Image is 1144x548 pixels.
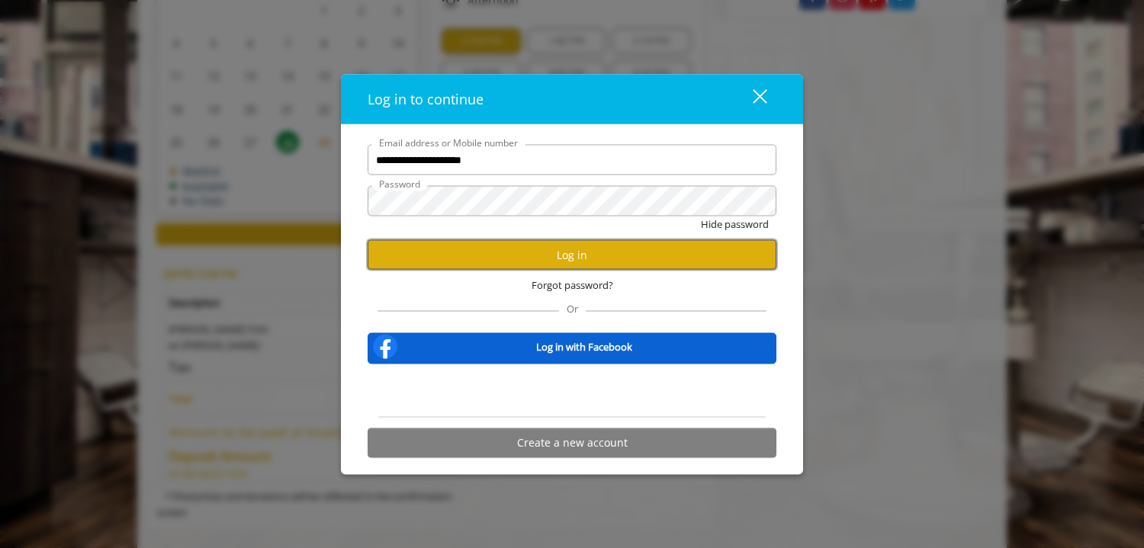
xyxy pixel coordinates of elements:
[532,277,613,293] span: Forgot password?
[559,302,586,316] span: Or
[368,428,776,458] button: Create a new account
[371,136,525,150] label: Email address or Mobile number
[368,240,776,270] button: Log in
[484,374,660,408] iframe: Sign in with Google Button
[701,216,769,232] button: Hide password
[368,90,484,108] span: Log in to continue
[368,186,776,216] input: Password
[735,88,766,111] div: close dialog
[368,145,776,175] input: Email address or Mobile number
[370,332,400,362] img: facebook-logo
[725,84,776,115] button: close dialog
[371,177,428,191] label: Password
[536,338,632,354] b: Log in with Facebook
